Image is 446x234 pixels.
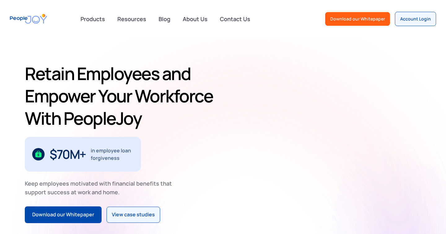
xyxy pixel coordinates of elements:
a: Download our Whitepaper [325,12,390,26]
a: Account Login [395,12,436,26]
div: Download our Whitepaper [32,211,94,219]
div: 1 / 3 [25,137,141,172]
div: Keep employees motivated with financial benefits that support success at work and home. [25,179,177,196]
div: Download our Whitepaper [330,16,385,22]
div: in employee loan forgiveness [91,147,134,162]
a: Contact Us [216,12,254,26]
a: View case studies [107,207,160,223]
a: Blog [155,12,174,26]
div: Products [77,13,109,25]
div: Account Login [400,16,431,22]
h1: Retain Employees and Empower Your Workforce With PeopleJoy [25,62,221,129]
a: Resources [114,12,150,26]
div: View case studies [112,211,155,219]
a: Download our Whitepaper [25,206,102,223]
a: About Us [179,12,211,26]
a: home [10,10,47,28]
div: $70M+ [50,149,86,159]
